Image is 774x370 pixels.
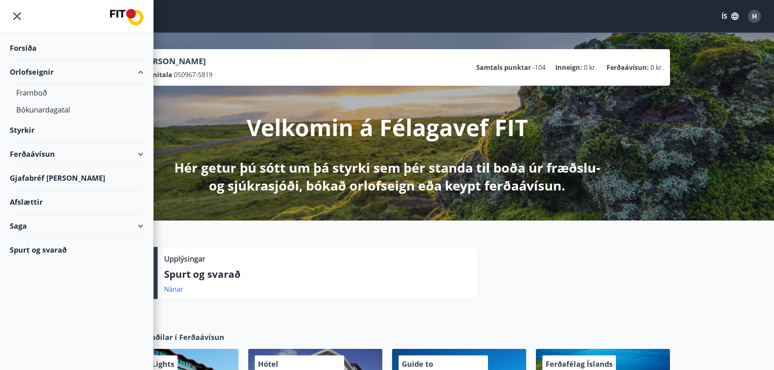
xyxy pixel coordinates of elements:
[164,267,471,281] p: Spurt og svarað
[607,63,649,72] p: Ferðaávísun :
[10,166,143,190] div: Gjafabréf [PERSON_NAME]
[555,63,582,72] p: Inneign :
[476,63,531,72] p: Samtals punktar
[533,63,546,72] span: -104
[546,359,613,369] span: Ferðafélag Íslands
[10,9,24,24] button: menu
[16,84,137,101] div: Framboð
[717,9,743,24] button: ÍS
[650,63,663,72] span: 0 kr.
[114,332,224,342] span: Samstarfsaðilar í Ferðaávísun
[110,9,143,25] img: union_logo
[10,238,143,262] div: Spurt og svarað
[10,118,143,142] div: Styrkir
[140,56,212,67] p: [PERSON_NAME]
[10,190,143,214] div: Afslættir
[584,63,597,72] span: 0 kr.
[10,142,143,166] div: Ferðaávísun
[10,36,143,60] div: Forsíða
[140,70,172,79] p: Kennitala
[174,70,212,79] span: 050967-5819
[745,6,764,26] button: H
[164,253,205,264] p: Upplýsingar
[247,112,528,143] p: Velkomin á Félagavef FIT
[10,60,143,84] div: Orlofseignir
[173,159,602,195] p: Hér getur þú sótt um þá styrki sem þér standa til boða úr fræðslu- og sjúkrasjóði, bókað orlofsei...
[752,12,757,21] span: H
[16,101,137,118] div: Bókunardagatal
[10,214,143,238] div: Saga
[164,285,183,294] a: Nánar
